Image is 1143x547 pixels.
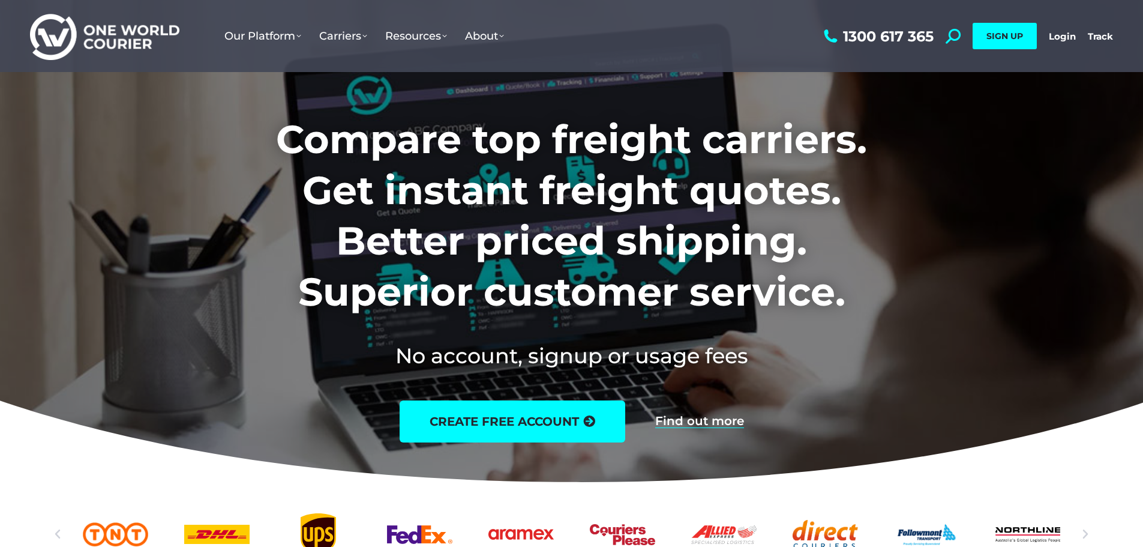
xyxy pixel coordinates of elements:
span: Resources [385,29,447,43]
a: SIGN UP [973,23,1037,49]
a: About [456,17,513,55]
span: Our Platform [224,29,301,43]
a: Find out more [655,415,744,428]
a: Resources [376,17,456,55]
h1: Compare top freight carriers. Get instant freight quotes. Better priced shipping. Superior custom... [197,114,946,317]
span: Carriers [319,29,367,43]
img: One World Courier [30,12,179,61]
a: Login [1049,31,1076,42]
a: Our Platform [215,17,310,55]
a: Carriers [310,17,376,55]
span: SIGN UP [986,31,1023,41]
a: 1300 617 365 [821,29,934,44]
a: Track [1088,31,1113,42]
span: About [465,29,504,43]
h2: No account, signup or usage fees [197,341,946,370]
a: create free account [400,400,625,443]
